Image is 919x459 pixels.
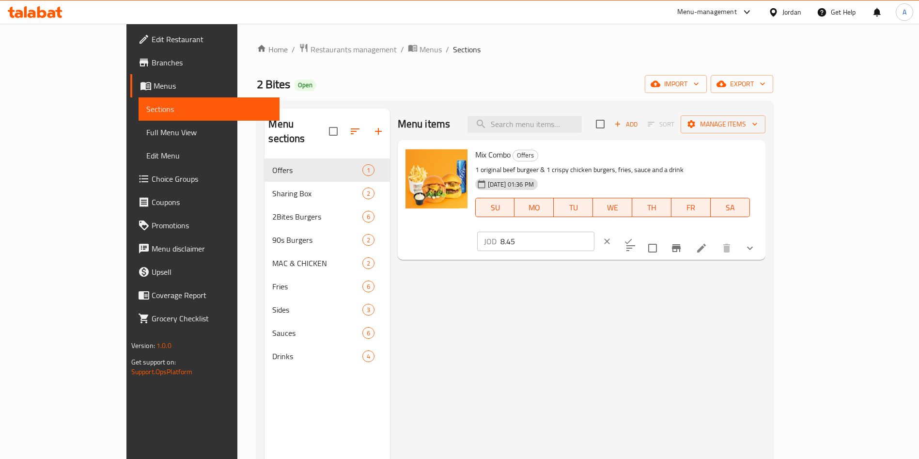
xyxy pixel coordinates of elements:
span: Select all sections [323,121,343,142]
span: Restaurants management [311,44,397,55]
span: 6 [363,329,374,338]
span: Full Menu View [146,127,272,138]
span: Coupons [152,196,272,208]
li: / [446,44,449,55]
a: Coverage Report [130,284,280,307]
p: 1 original beef burgeer & 1 crispy chicken burgers, fries, sauce and a drink [475,164,750,176]
a: Grocery Checklist [130,307,280,330]
nav: Menu sections [265,155,389,372]
div: Offers [272,164,362,176]
span: Promotions [152,220,272,231]
div: Jordan [782,7,801,17]
button: Add section [367,120,390,143]
button: Manage items [681,115,765,133]
input: Please enter price [500,232,594,251]
button: Branch-specific-item [665,237,688,260]
span: export [718,78,765,90]
span: Mix Combo [475,147,511,162]
span: [DATE] 01:36 PM [484,180,538,189]
span: MO [518,201,550,215]
span: 2Bites Burgers [272,211,362,222]
div: Fries6 [265,275,389,298]
a: Coupons [130,190,280,214]
span: Select to update [642,238,663,258]
a: Full Menu View [139,121,280,144]
span: TH [636,201,668,215]
span: Add [613,119,639,130]
div: items [362,164,374,176]
span: SA [715,201,746,215]
span: 2 [363,259,374,268]
div: items [362,257,374,269]
span: 90s Burgers [272,234,362,246]
a: Menus [408,43,442,56]
a: Menus [130,74,280,97]
a: Edit menu item [696,242,707,254]
div: Sauces [272,327,362,339]
a: Upsell [130,260,280,284]
div: Open [294,79,316,91]
div: items [362,350,374,362]
button: export [711,75,773,93]
div: items [362,304,374,316]
span: Get support on: [131,356,176,368]
span: Open [294,81,316,89]
div: items [362,327,374,339]
span: import [653,78,699,90]
div: Offers1 [265,158,389,182]
svg: Show Choices [744,242,756,254]
span: Grocery Checklist [152,313,272,324]
div: items [362,234,374,246]
span: 4 [363,352,374,361]
button: MO [514,198,554,217]
div: Sides3 [265,298,389,321]
span: WE [597,201,628,215]
span: 6 [363,282,374,291]
a: Promotions [130,214,280,237]
button: import [645,75,707,93]
button: show more [738,237,762,260]
span: Sections [146,103,272,115]
h2: Menu items [398,117,451,131]
div: Sharing Box [272,188,362,199]
div: items [362,281,374,292]
a: Edit Menu [139,144,280,167]
div: Sharing Box2 [265,182,389,205]
p: JOD [484,236,497,247]
a: Edit Restaurant [130,28,280,51]
span: 2 [363,236,374,245]
button: ok [618,231,639,252]
a: Support.OpsPlatform [131,365,193,378]
div: items [362,188,374,199]
span: 6 [363,212,374,222]
nav: breadcrumb [257,43,773,56]
span: Sides [272,304,362,316]
span: Fries [272,281,362,292]
button: FR [671,198,711,217]
a: Restaurants management [299,43,397,56]
span: Offers [513,150,538,161]
span: Sort sections [343,120,367,143]
button: TH [632,198,671,217]
button: SU [475,198,515,217]
input: search [467,116,582,133]
button: sort-choices [619,237,642,260]
h2: Menu sections [268,117,328,146]
div: 90s Burgers2 [265,228,389,252]
span: Coverage Report [152,289,272,301]
button: WE [593,198,632,217]
div: Menu-management [677,6,737,18]
span: MAC & CHICKEN [272,257,362,269]
span: 3 [363,305,374,315]
span: 1.0.0 [157,339,172,352]
span: 1 [363,166,374,175]
span: Menus [154,80,272,92]
li: / [401,44,404,55]
button: delete [715,237,738,260]
span: Branches [152,57,272,68]
span: Version: [131,339,155,352]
